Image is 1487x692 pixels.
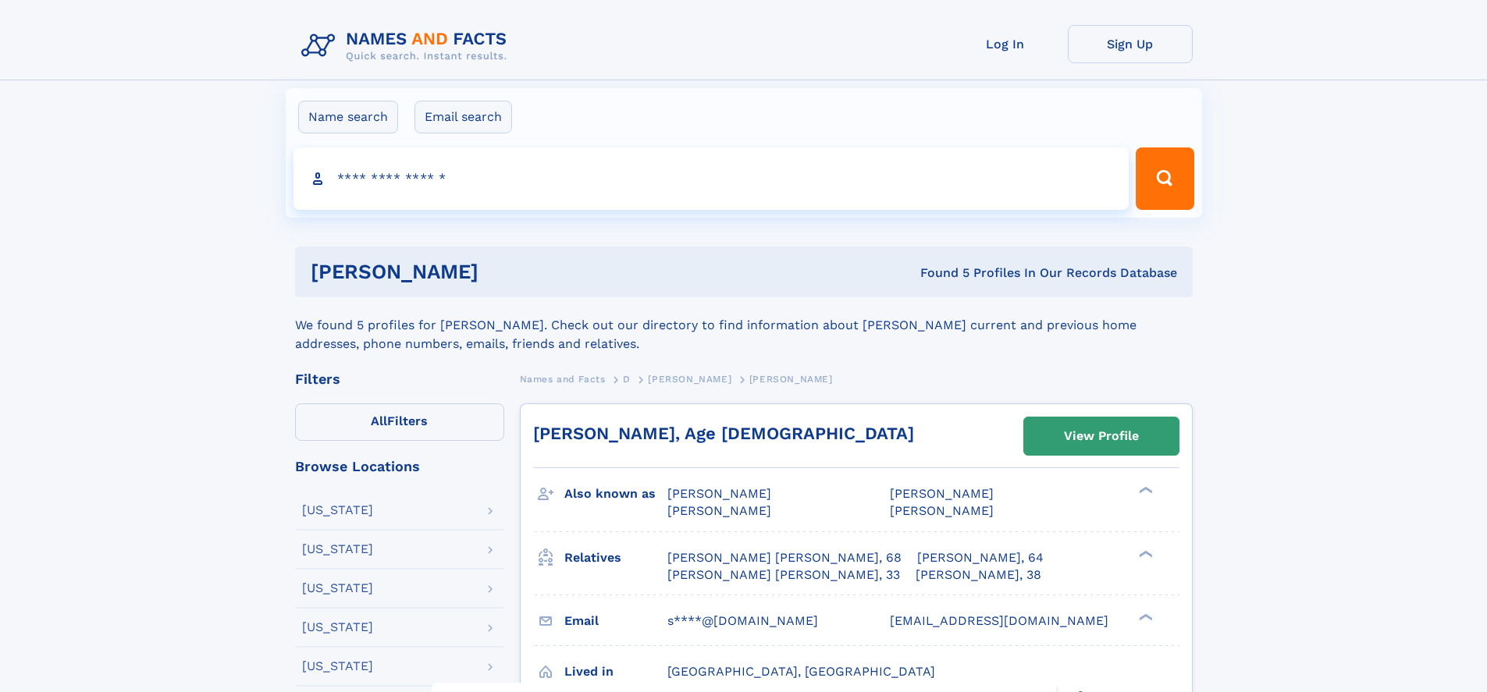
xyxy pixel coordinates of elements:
label: Filters [295,403,504,441]
div: ❯ [1135,612,1154,622]
span: [PERSON_NAME] [890,503,994,518]
span: [PERSON_NAME] [890,486,994,501]
h3: Email [564,608,667,634]
a: [PERSON_NAME] [PERSON_NAME], 33 [667,566,900,584]
img: Logo Names and Facts [295,25,520,67]
span: [PERSON_NAME] [749,374,833,385]
div: Found 5 Profiles In Our Records Database [699,264,1177,282]
a: Sign Up [1068,25,1193,63]
label: Email search [414,101,512,133]
div: [US_STATE] [302,660,373,672]
a: View Profile [1024,417,1179,455]
span: [EMAIL_ADDRESS][DOMAIN_NAME] [890,613,1108,628]
a: [PERSON_NAME], 38 [916,566,1041,584]
a: [PERSON_NAME] [648,369,731,389]
a: [PERSON_NAME], 64 [917,549,1044,566]
div: ❯ [1135,485,1154,495]
a: [PERSON_NAME] [PERSON_NAME], 68 [667,549,902,566]
div: [US_STATE] [302,504,373,516]
a: Names and Facts [520,369,606,389]
button: Search Button [1136,147,1194,210]
div: View Profile [1064,418,1139,454]
h3: Lived in [564,658,667,685]
span: [PERSON_NAME] [667,503,771,518]
div: [US_STATE] [302,543,373,555]
h1: [PERSON_NAME] [311,262,699,282]
h3: Also known as [564,481,667,507]
div: Browse Locations [295,460,504,474]
div: [US_STATE] [302,582,373,594]
div: ❯ [1135,548,1154,559]
div: Filters [295,372,504,386]
label: Name search [298,101,398,133]
div: [US_STATE] [302,621,373,633]
span: [PERSON_NAME] [667,486,771,501]
input: search input [293,147,1129,210]
div: We found 5 profiles for [PERSON_NAME]. Check out our directory to find information about [PERSON_... [295,297,1193,353]
span: [PERSON_NAME] [648,374,731,385]
a: D [623,369,631,389]
a: [PERSON_NAME], Age [DEMOGRAPHIC_DATA] [533,424,914,443]
span: [GEOGRAPHIC_DATA], [GEOGRAPHIC_DATA] [667,664,935,679]
h3: Relatives [564,545,667,571]
span: D [623,374,631,385]
span: All [371,413,387,428]
a: Log In [943,25,1068,63]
